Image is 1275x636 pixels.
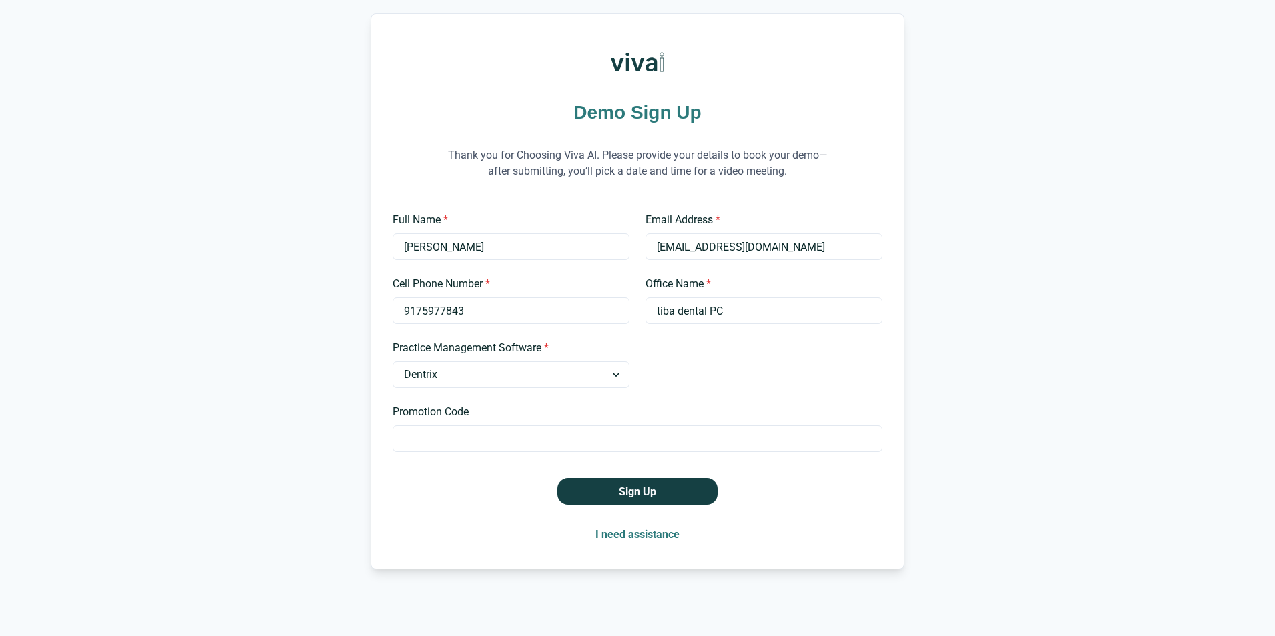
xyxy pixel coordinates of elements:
p: Thank you for Choosing Viva AI. Please provide your details to book your demo—after submitting, y... [437,131,838,196]
label: Email Address [646,212,874,228]
h1: Demo Sign Up [393,99,882,125]
input: Type your office name and address [646,297,882,324]
label: Full Name [393,212,621,228]
label: Cell Phone Number [393,276,621,292]
button: I need assistance [585,521,690,547]
button: Sign Up [557,478,718,505]
img: Viva AI Logo [611,35,664,89]
label: Office Name [646,276,874,292]
label: Promotion Code [393,404,874,420]
label: Practice Management Software [393,340,621,356]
